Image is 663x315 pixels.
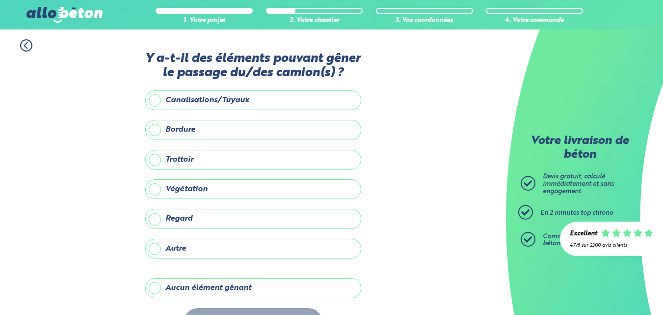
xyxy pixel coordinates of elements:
div: 1. Votre projet [156,17,253,25]
label: Bordure [145,120,361,140]
div: 3. Vos coordonnées [376,17,473,25]
label: Trottoir [145,150,361,170]
label: Végétation [145,179,361,199]
iframe: Help widget launcher [576,277,652,304]
div: 2. Votre chantier [266,17,363,25]
img: allobéton [27,7,102,23]
label: Aucun élément gênant [145,278,361,298]
div: 4. Votre commande [486,17,583,25]
label: Y a-t-il des éléments pouvant gêner le passage du/des camion(s) ? [145,52,361,81]
label: Autre [145,239,361,258]
label: Canalisations/Tuyaux [145,90,361,110]
label: Regard [145,209,361,229]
